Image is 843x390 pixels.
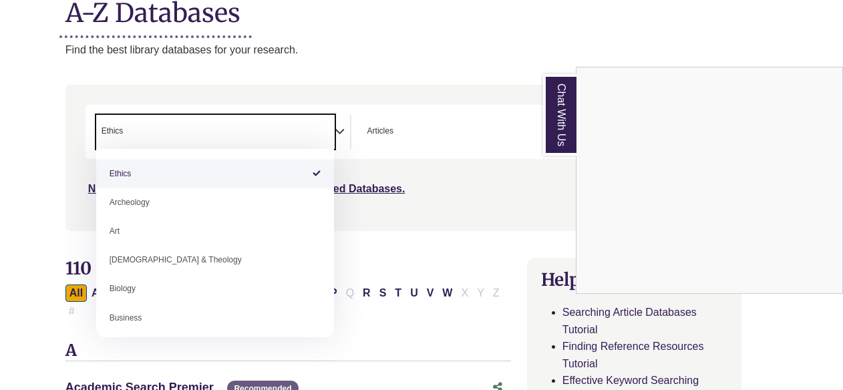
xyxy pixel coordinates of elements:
[96,188,335,217] li: Archeology
[96,217,335,246] li: Art
[543,74,576,156] a: Chat With Us
[576,67,842,293] iframe: Chat Widget
[96,304,335,333] li: Business
[96,246,335,274] li: [DEMOGRAPHIC_DATA] & Theology
[96,160,335,188] li: Ethics
[96,274,335,303] li: Biology
[576,67,843,294] div: Chat With Us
